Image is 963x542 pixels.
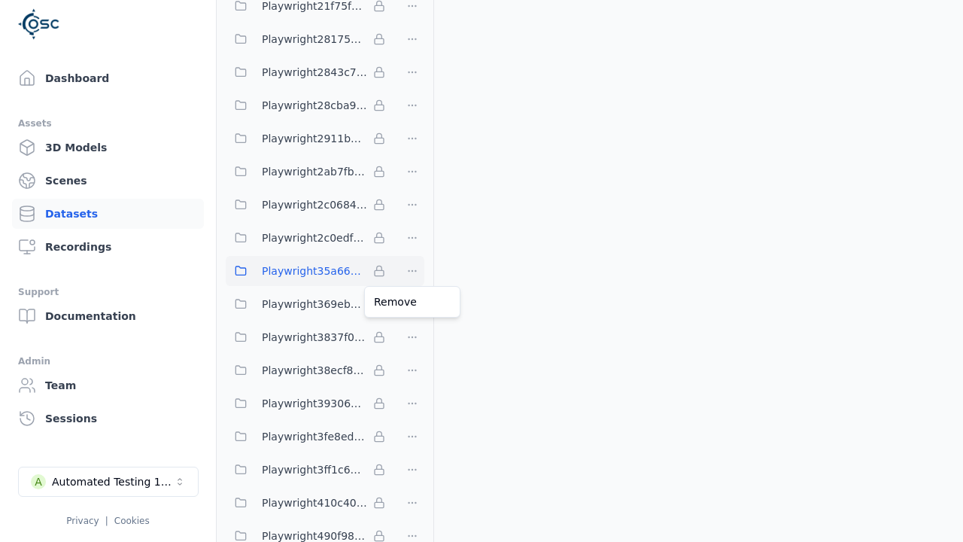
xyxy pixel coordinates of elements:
[262,394,367,413] span: Playwright393069f1-45fb-4a20-be77-07f019739635
[262,361,367,379] span: Playwright38ecf831-12c5-4830-85cf-b467dfa94485
[12,301,204,331] a: Documentation
[262,328,367,346] span: Playwright3837f05d-9dfa-4000-9c05-4f7df5bec57b
[18,3,60,45] img: Logo
[12,166,204,196] a: Scenes
[12,403,204,434] a: Sessions
[18,114,198,132] div: Assets
[262,428,367,446] span: Playwright3fe8edf1-b1d1-40a4-9fdd-73d42ff39bd5
[262,295,367,313] span: Playwright369eb035-9353-4432-9eba-8dab67b80eff
[114,516,150,526] a: Cookies
[105,516,108,526] span: |
[52,474,174,489] div: Automated Testing 1 - Playwright
[368,290,457,314] a: Remove
[262,129,367,148] span: Playwright2911b2d9-0a27-44d2-b9e4-b5ac18847111
[262,461,367,479] span: Playwright3ff1c6e6-6425-4c32-8f5a-913013218eda
[262,163,367,181] span: Playwright2ab7fbc3-8dc2-42a9-8f35-dc981d1da953
[262,262,367,280] span: Playwright35a66dca-e5fc-4c17-95eb-9268f56bbcf7
[12,199,204,229] a: Datasets
[262,96,367,114] span: Playwright28cba97c-c005-4384-b8a4-f5836c3ccb8a
[18,352,198,370] div: Admin
[12,63,204,93] a: Dashboard
[262,229,367,247] span: Playwright2c0edfdb-ba07-4959-83be-391728da54f3
[262,30,367,48] span: Playwright28175a95-3e0b-4481-9b51-750cc0ca4282
[12,132,204,163] a: 3D Models
[31,474,46,489] div: A
[18,283,198,301] div: Support
[262,494,367,512] span: Playwright410c40ba-db66-4583-8aeb-931986983c11
[66,516,99,526] a: Privacy
[12,370,204,400] a: Team
[18,467,199,497] button: Select a workspace
[12,232,204,262] a: Recordings
[262,63,367,81] span: Playwright2843c790-08ec-429f-98dd-1d320b6d0727
[262,196,367,214] span: Playwright2c0684a2-b058-41ad-86b5-e434b1e3ecb7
